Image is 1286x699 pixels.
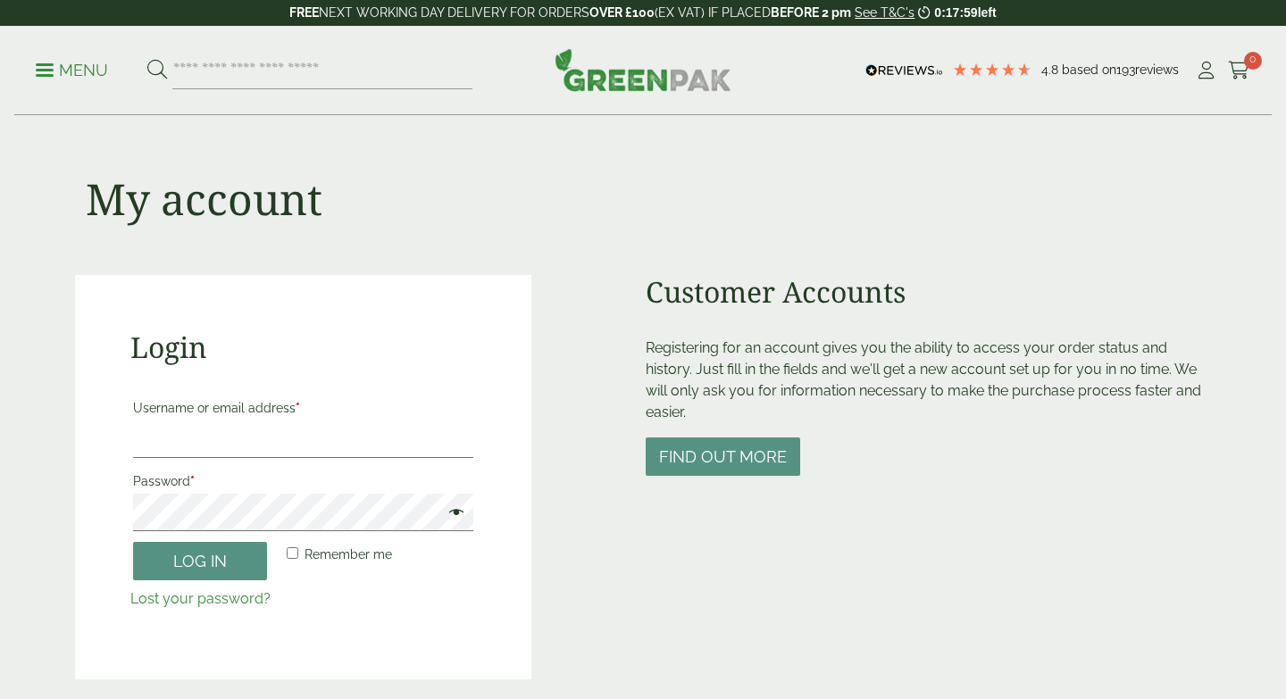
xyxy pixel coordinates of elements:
[130,330,476,364] h2: Login
[978,5,997,20] span: left
[1244,52,1262,70] span: 0
[133,542,267,580] button: Log in
[1116,62,1135,77] span: 193
[646,449,800,466] a: Find out more
[934,5,977,20] span: 0:17:59
[133,395,473,420] label: Username or email address
[1228,57,1250,84] a: 0
[36,60,108,78] a: Menu
[36,60,108,81] p: Menu
[287,547,298,559] input: Remember me
[130,590,271,607] a: Lost your password?
[1195,62,1217,79] i: My Account
[589,5,655,20] strong: OVER £100
[952,62,1032,78] div: 4.8 Stars
[86,173,322,225] h1: My account
[1062,62,1116,77] span: Based on
[555,48,731,91] img: GreenPak Supplies
[646,337,1211,423] p: Registering for an account gives you the ability to access your order status and history. Just fi...
[865,64,943,77] img: REVIEWS.io
[289,5,319,20] strong: FREE
[855,5,914,20] a: See T&C's
[646,275,1211,309] h2: Customer Accounts
[133,469,473,494] label: Password
[305,547,392,562] span: Remember me
[1041,62,1062,77] span: 4.8
[771,5,851,20] strong: BEFORE 2 pm
[1228,62,1250,79] i: Cart
[646,437,800,476] button: Find out more
[1135,62,1179,77] span: reviews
